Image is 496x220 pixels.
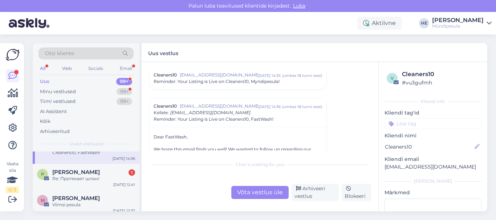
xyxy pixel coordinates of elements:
[258,73,281,78] div: [DATE] 14:35
[52,195,100,202] span: Mart Hallimäe
[45,50,74,57] span: Otsi kliente
[385,189,481,196] p: Märkmed
[154,72,177,78] span: Cleaners10
[154,103,177,109] span: Cleaners10
[69,141,103,147] span: Uued vestlused
[385,109,481,117] p: Kliendi tag'id
[6,161,19,193] div: Vaata siia
[52,202,135,208] div: Viimsi pesula
[116,78,132,85] div: 99+
[118,64,134,73] div: Email
[52,169,100,175] span: Pavel Po
[180,103,258,109] span: [EMAIL_ADDRESS][DOMAIN_NAME]
[342,184,371,201] div: Blokeeri
[117,98,132,105] div: 99+
[282,73,322,78] div: ( umbes 18 tunni eest )
[113,208,135,213] div: [DATE] 21:37
[291,3,308,9] span: Luba
[385,178,481,184] div: [PERSON_NAME]
[385,118,481,129] input: Lisa tag
[385,155,481,163] p: Kliendi email
[432,17,492,29] a: [PERSON_NAME]Mündipesula
[402,70,479,79] div: Cleaners10
[61,64,73,73] div: Web
[180,72,258,78] span: [EMAIL_ADDRESS][DOMAIN_NAME]
[154,146,322,166] p: We hope this email finds you well! We wanted to follow up regarding our previous communication to...
[357,17,402,30] div: Aktiivne
[391,75,394,81] span: v
[385,143,473,151] input: Lisa nimi
[40,78,49,85] div: Uus
[149,161,371,168] div: Chat is waiting for you
[6,187,19,193] div: 0 / 3
[40,118,50,125] div: Kõik
[292,184,339,201] div: Arhiveeri vestlus
[282,104,322,109] div: ( umbes 18 tunni eest )
[113,182,135,187] div: [DATE] 12:41
[432,23,484,29] div: Mündipesula
[40,128,70,135] div: Arhiveeritud
[154,78,280,85] span: Reminder: Your Listing is Live on Cleaners10, Myndipesula!
[129,169,135,176] div: 1
[154,116,273,123] span: Reminder: Your Listing is Live on Cleaners10, FastWash!
[40,98,76,105] div: Tiimi vestlused
[258,104,281,109] div: [DATE] 14:36
[41,171,44,177] span: P
[154,110,169,115] span: Kellele :
[87,64,105,73] div: Socials
[6,49,20,61] img: Askly Logo
[432,17,484,23] div: [PERSON_NAME]
[148,47,178,57] label: Uus vestlus
[38,64,47,73] div: All
[231,186,289,199] div: Võta vestlus üle
[419,18,429,28] div: HE
[52,175,135,182] div: Re: Протекает шланг
[402,79,479,87] div: # vu3gufmh
[113,156,135,161] div: [DATE] 14:36
[385,132,481,140] p: Kliendi nimi
[170,110,251,115] span: [EMAIL_ADDRESS][DOMAIN_NAME]
[40,108,67,115] div: AI Assistent
[154,134,322,140] p: Dear FastWash,
[385,98,481,105] div: Kliendi info
[41,198,45,203] span: M
[117,88,132,95] div: 99+
[40,88,76,95] div: Minu vestlused
[385,163,481,171] p: [EMAIL_ADDRESS][DOMAIN_NAME]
